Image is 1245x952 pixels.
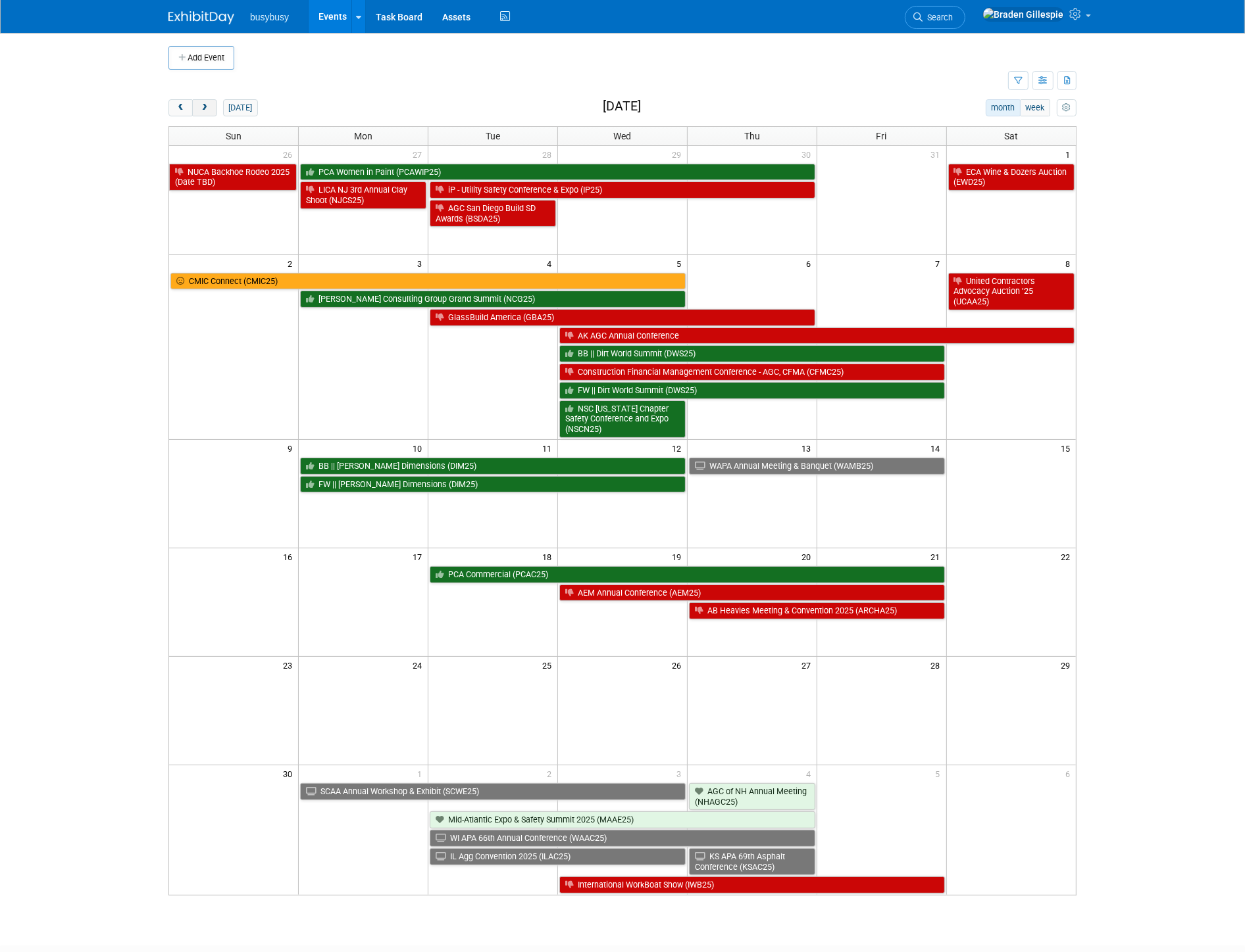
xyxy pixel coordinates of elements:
a: FW || Dirt World Summit (DWS25) [559,382,945,399]
a: PCA Commercial (PCAC25) [430,566,944,583]
span: 15 [1059,440,1076,456]
button: prev [168,99,193,116]
button: Add Event [168,46,234,70]
h2: [DATE] [603,99,641,114]
span: 3 [675,765,687,782]
a: WI APA 66th Annual Conference (WAAC25) [430,830,815,847]
a: NUCA Backhoe Rodeo 2025 (Date TBD) [169,164,297,191]
span: 2 [286,255,298,272]
a: KS APA 69th Asphalt Conference (KSAC25) [689,848,815,875]
a: AB Heavies Meeting & Convention 2025 (ARCHA25) [689,602,945,619]
button: month [986,99,1021,116]
span: 5 [675,255,687,272]
a: Construction Financial Management Conference - AGC, CFMA (CFMC25) [559,364,945,381]
a: United Contractors Advocacy Auction ’25 (UCAA25) [948,273,1075,310]
span: 4 [805,765,817,782]
span: Wed [613,131,631,141]
i: Personalize Calendar [1062,104,1071,112]
span: 29 [671,146,687,162]
span: 6 [1064,765,1076,782]
span: 19 [671,548,687,565]
span: 27 [411,146,428,162]
a: IL Agg Convention 2025 (ILAC25) [430,848,686,865]
button: [DATE] [223,99,258,116]
span: 28 [541,146,557,162]
span: 8 [1064,255,1076,272]
span: 23 [282,657,298,673]
span: Sat [1004,131,1018,141]
a: BB || [PERSON_NAME] Dimensions (DIM25) [300,458,686,475]
img: ExhibitDay [168,11,234,24]
span: 27 [800,657,817,673]
button: week [1020,99,1050,116]
span: 6 [805,255,817,272]
span: 17 [411,548,428,565]
button: next [192,99,216,116]
button: myCustomButton [1057,99,1077,116]
a: AGC San Diego Build SD Awards (BSDA25) [430,200,556,227]
a: LICA NJ 3rd Annual Clay Shoot (NJCS25) [300,181,426,208]
span: Thu [744,131,760,141]
span: 3 [416,255,428,272]
span: Tue [486,131,500,141]
span: 31 [930,146,946,162]
span: 24 [411,657,428,673]
span: 26 [282,146,298,162]
span: 21 [930,548,946,565]
a: WAPA Annual Meeting & Banquet (WAMB25) [689,458,945,475]
img: Braden Gillespie [982,7,1064,22]
span: 28 [930,657,946,673]
span: 29 [1059,657,1076,673]
a: FW || [PERSON_NAME] Dimensions (DIM25) [300,476,686,493]
a: AK AGC Annual Conference [559,327,1075,345]
a: iP - Utility Safety Conference & Expo (IP25) [430,181,815,199]
span: Sun [226,131,241,141]
span: 26 [671,657,687,673]
span: 11 [541,440,557,456]
a: Search [905,6,965,29]
span: 20 [800,548,817,565]
span: 2 [546,765,557,782]
a: BB || Dirt World Summit (DWS25) [559,345,945,362]
span: Mon [354,131,372,141]
span: 1 [1064,146,1076,162]
span: 30 [800,146,817,162]
span: Search [923,12,953,22]
a: GlassBuild America (GBA25) [430,309,815,326]
a: AGC of NH Annual Meeting (NHAGC25) [689,783,815,810]
span: 30 [282,765,298,782]
a: Mid-Atlantic Expo & Safety Summit 2025 (MAAE25) [430,811,815,828]
span: 12 [671,440,687,456]
span: busybusy [250,12,289,22]
span: 7 [934,255,946,272]
span: 9 [286,440,298,456]
a: PCA Women in Paint (PCAWIP25) [300,164,815,181]
span: 10 [411,440,428,456]
a: AEM Annual Conference (AEM25) [559,584,945,602]
span: 22 [1059,548,1076,565]
span: 25 [541,657,557,673]
span: 5 [934,765,946,782]
span: 4 [546,255,557,272]
a: International WorkBoat Show (IWB25) [559,876,945,893]
span: 14 [930,440,946,456]
a: SCAA Annual Workshop & Exhibit (SCWE25) [300,783,686,800]
a: NSC [US_STATE] Chapter Safety Conference and Expo (NSCN25) [559,400,686,438]
span: 1 [416,765,428,782]
span: 13 [800,440,817,456]
span: 16 [282,548,298,565]
a: ECA Wine & Dozers Auction (EWD25) [948,164,1075,191]
span: 18 [541,548,557,565]
a: [PERSON_NAME] Consulting Group Grand Summit (NCG25) [300,291,686,308]
a: CMIC Connect (CMIC25) [170,273,686,290]
span: Fri [877,131,887,141]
